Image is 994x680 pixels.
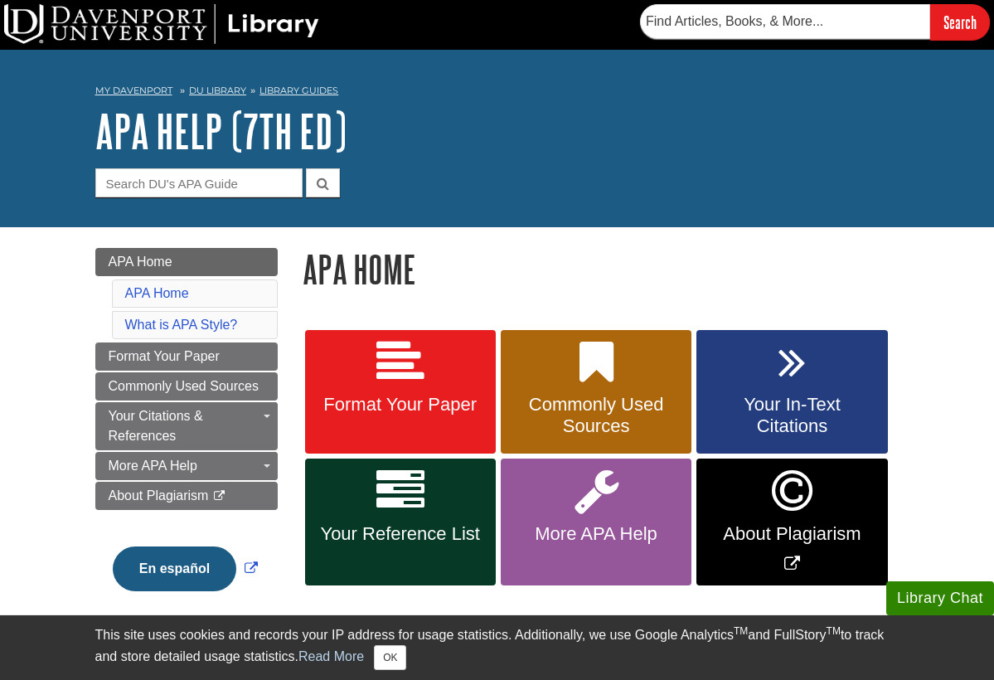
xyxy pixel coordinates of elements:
[95,342,278,371] a: Format Your Paper
[709,523,875,545] span: About Plagiarism
[95,168,303,197] input: Search DU's APA Guide
[734,625,748,637] sup: TM
[95,402,278,450] a: Your Citations & References
[113,546,236,591] button: En español
[95,105,347,157] a: APA Help (7th Ed)
[95,452,278,480] a: More APA Help
[640,4,930,39] input: Find Articles, Books, & More...
[95,482,278,510] a: About Plagiarism
[513,394,679,437] span: Commonly Used Sources
[305,330,496,454] a: Format Your Paper
[109,379,259,393] span: Commonly Used Sources
[109,488,209,503] span: About Plagiarism
[95,625,899,670] div: This site uses cookies and records your IP address for usage statistics. Additionally, we use Goo...
[4,4,319,44] img: DU Library
[95,248,278,619] div: Guide Page Menu
[640,4,990,40] form: Searches DU Library's articles, books, and more
[374,645,406,670] button: Close
[109,409,203,443] span: Your Citations & References
[189,85,246,96] a: DU Library
[827,625,841,637] sup: TM
[886,581,994,615] button: Library Chat
[95,84,172,98] a: My Davenport
[259,85,338,96] a: Library Guides
[709,394,875,437] span: Your In-Text Citations
[95,248,278,276] a: APA Home
[95,80,899,106] nav: breadcrumb
[125,318,238,332] a: What is APA Style?
[305,459,496,585] a: Your Reference List
[125,286,189,300] a: APA Home
[501,330,691,454] a: Commonly Used Sources
[298,649,364,663] a: Read More
[318,394,483,415] span: Format Your Paper
[109,459,197,473] span: More APA Help
[109,561,262,576] a: Link opens in new window
[109,349,220,363] span: Format Your Paper
[212,491,226,502] i: This link opens in a new window
[303,248,899,290] h1: APA Home
[696,459,887,585] a: Link opens in new window
[95,372,278,401] a: Commonly Used Sources
[501,459,691,585] a: More APA Help
[513,523,679,545] span: More APA Help
[930,4,990,40] input: Search
[109,255,172,269] span: APA Home
[318,523,483,545] span: Your Reference List
[696,330,887,454] a: Your In-Text Citations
